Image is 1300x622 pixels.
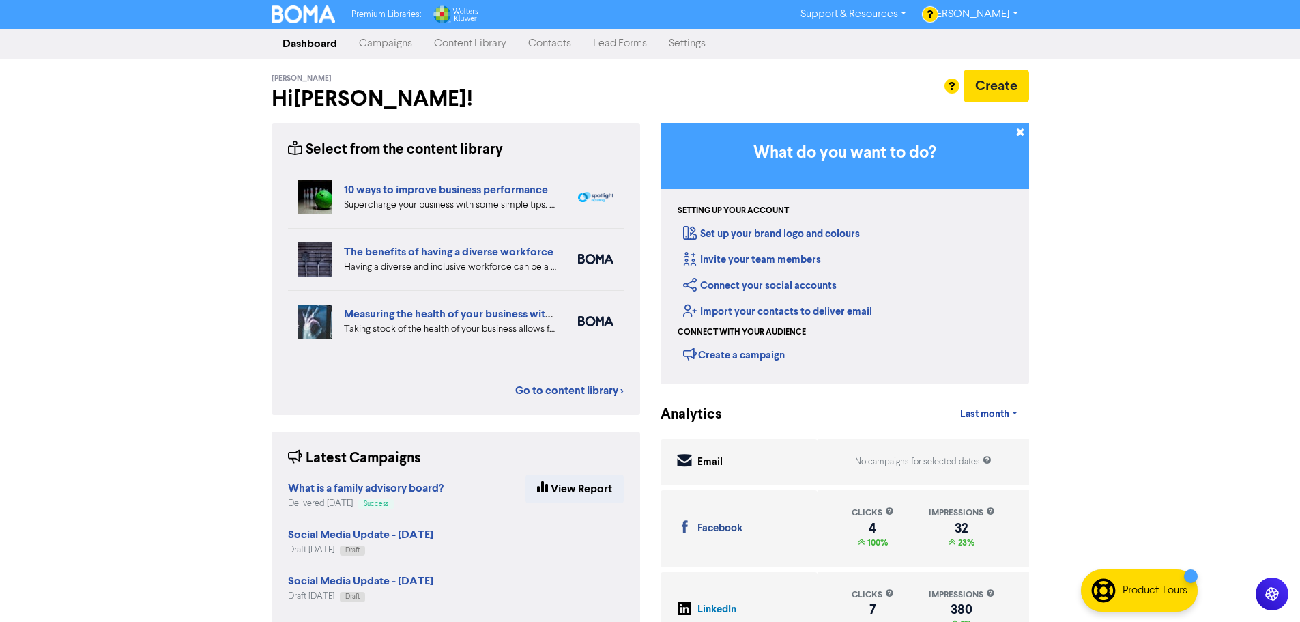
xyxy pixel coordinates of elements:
[288,448,421,469] div: Latest Campaigns
[344,322,558,337] div: Taking stock of the health of your business allows for more effective planning, early warning abo...
[578,254,613,264] img: boma
[288,543,433,556] div: Draft [DATE]
[288,530,433,541] a: Social Media Update - [DATE]
[525,475,624,503] a: View Report
[852,604,894,615] div: 7
[344,307,625,321] a: Measuring the health of your business with ratio measures
[288,139,503,160] div: Select from the content library
[578,316,613,326] img: boma_accounting
[697,455,723,470] div: Email
[288,497,444,510] div: Delivered [DATE]
[345,547,360,554] span: Draft
[351,10,421,19] span: Premium Libraries:
[288,481,444,495] strong: What is a family advisory board?
[661,123,1029,384] div: Getting Started in BOMA
[344,198,558,212] div: Supercharge your business with some simple tips. Eliminate distractions & bad customers, get a pl...
[917,3,1028,25] a: [PERSON_NAME]
[960,408,1009,421] span: Last month
[658,30,717,57] a: Settings
[683,305,872,318] a: Import your contacts to deliver email
[683,279,837,292] a: Connect your social accounts
[929,589,995,602] div: impressions
[345,593,360,600] span: Draft
[272,86,640,112] h2: Hi [PERSON_NAME] !
[678,326,806,339] div: Connect with your audience
[288,576,433,587] a: Social Media Update - [DATE]
[288,483,444,494] a: What is a family advisory board?
[790,3,917,25] a: Support & Resources
[855,455,992,468] div: No campaigns for selected dates
[949,401,1028,428] a: Last month
[423,30,517,57] a: Content Library
[364,500,388,507] span: Success
[929,523,995,534] div: 32
[929,507,995,520] div: impressions
[678,205,789,217] div: Setting up your account
[348,30,423,57] a: Campaigns
[955,537,974,548] span: 23%
[272,5,336,23] img: BOMA Logo
[929,604,995,615] div: 380
[272,74,332,83] span: [PERSON_NAME]
[697,521,742,537] div: Facebook
[697,602,736,618] div: LinkedIn
[852,589,894,602] div: clicks
[344,260,558,274] div: Having a diverse and inclusive workforce can be a major boost for your business. We list four of ...
[661,404,705,425] div: Analytics
[344,183,548,197] a: 10 ways to improve business performance
[578,192,613,203] img: spotlight
[288,528,433,541] strong: Social Media Update - [DATE]
[852,507,894,520] div: clicks
[681,143,1009,163] h3: What do you want to do?
[865,537,888,548] span: 100%
[272,30,348,57] a: Dashboard
[344,245,553,259] a: The benefits of having a diverse workforce
[288,590,433,603] div: Draft [DATE]
[683,227,860,240] a: Set up your brand logo and colours
[964,70,1029,102] button: Create
[1232,556,1300,622] iframe: Chat Widget
[683,253,821,266] a: Invite your team members
[517,30,582,57] a: Contacts
[515,382,624,399] a: Go to content library >
[582,30,658,57] a: Lead Forms
[683,344,785,365] div: Create a campaign
[432,5,478,23] img: Wolters Kluwer
[852,523,894,534] div: 4
[288,574,433,588] strong: Social Media Update - [DATE]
